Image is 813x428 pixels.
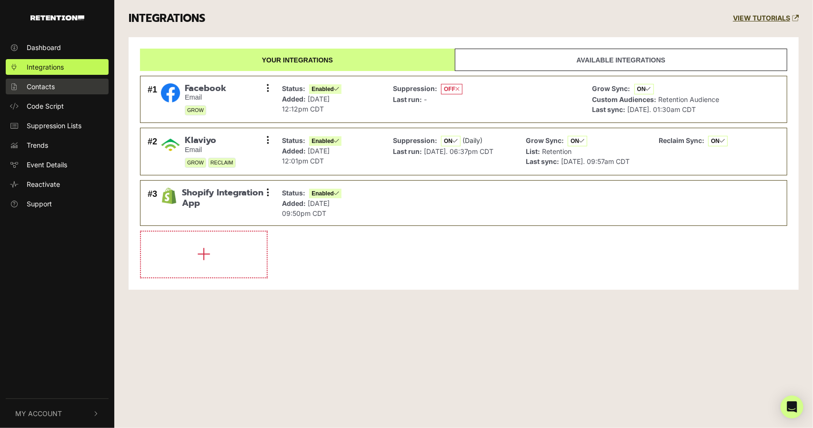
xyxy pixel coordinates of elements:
a: Event Details [6,157,109,173]
button: My Account [6,399,109,428]
strong: Added: [282,147,306,155]
a: Contacts [6,79,109,94]
strong: Grow Sync: [592,84,631,92]
span: Enabled [309,84,341,94]
span: Event Details [27,160,67,170]
div: Open Intercom Messenger [781,396,803,418]
img: Retention.com [30,15,84,20]
a: Integrations [6,59,109,75]
a: Available integrations [455,49,787,71]
span: Support [27,199,52,209]
strong: Added: [282,199,306,207]
a: Dashboard [6,40,109,55]
strong: Status: [282,136,305,144]
strong: Status: [282,84,305,92]
span: My Account [15,408,62,418]
a: Your integrations [140,49,455,71]
span: Shopify Integration App [182,188,268,208]
img: Klaviyo [161,135,180,154]
a: Support [6,196,109,212]
strong: Custom Audiences: [592,95,657,103]
strong: Last run: [393,95,422,103]
strong: Status: [282,189,305,197]
span: Trends [27,140,48,150]
span: GROW [185,158,206,168]
strong: Added: [282,95,306,103]
span: Reactivate [27,179,60,189]
span: GROW [185,105,206,115]
span: [DATE] 09:50pm CDT [282,199,330,217]
span: Retention [542,147,572,155]
span: Code Script [27,101,64,111]
img: Shopify Integration App [161,188,177,204]
strong: Reclaim Sync: [659,136,704,144]
img: Facebook [161,83,180,102]
div: #3 [148,188,157,218]
div: #2 [148,135,157,168]
strong: Last run: [393,147,422,155]
span: Integrations [27,62,64,72]
h3: INTEGRATIONS [129,12,205,25]
span: [DATE]. 01:30am CDT [628,105,696,113]
span: Facebook [185,83,226,94]
a: Reactivate [6,176,109,192]
span: [DATE]. 06:37pm CDT [424,147,493,155]
small: Email [185,146,236,154]
span: Klaviyo [185,135,236,146]
a: Suppression Lists [6,118,109,133]
strong: List: [526,147,540,155]
span: [DATE] 12:12pm CDT [282,95,330,113]
span: Dashboard [27,42,61,52]
strong: Last sync: [526,157,559,165]
small: Email [185,93,226,102]
strong: Last sync: [592,105,626,113]
span: ON [441,136,461,146]
span: OFF [441,84,462,94]
a: VIEW TUTORIALS [733,14,799,22]
span: ON [568,136,587,146]
span: Retention Audience [659,95,720,103]
span: ON [708,136,728,146]
span: RECLAIM [208,158,236,168]
span: (Daily) [462,136,482,144]
div: #1 [148,83,157,116]
span: Enabled [309,189,341,198]
span: ON [634,84,654,94]
span: - [424,95,427,103]
span: Enabled [309,136,341,146]
span: Contacts [27,82,55,92]
a: Code Script [6,98,109,114]
strong: Suppression: [393,136,437,144]
span: Suppression Lists [27,121,81,131]
span: [DATE]. 09:57am CDT [561,157,630,165]
a: Trends [6,137,109,153]
strong: Grow Sync: [526,136,564,144]
strong: Suppression: [393,84,437,92]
